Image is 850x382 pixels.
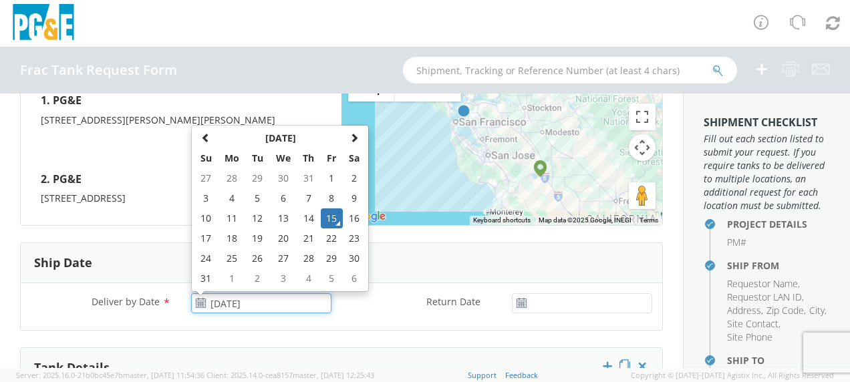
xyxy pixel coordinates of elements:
td: 9 [343,188,366,208]
h4: 2. PG&E [41,167,321,192]
h3: Tank Details [34,361,110,375]
td: 23 [343,228,366,248]
td: 2 [343,168,366,188]
span: Copyright © [DATE]-[DATE] Agistix Inc., All Rights Reserved [631,370,834,381]
td: 30 [343,248,366,268]
td: 28 [297,248,320,268]
td: 5 [321,268,343,289]
span: Next Month [349,133,359,142]
h4: Frac Tank Request Form [20,63,177,77]
h3: Shipment Checklist [704,117,830,129]
li: , [727,277,800,291]
span: Requestor LAN ID [727,291,802,303]
td: 6 [343,268,366,289]
h4: Ship From [727,260,830,270]
button: Drag Pegman onto the map to open Street View [629,182,656,209]
li: , [809,304,827,317]
button: Toggle fullscreen view [629,104,656,130]
th: Su [194,148,218,168]
td: 13 [269,208,297,228]
th: Tu [246,148,269,168]
td: 27 [194,168,218,188]
td: 22 [321,228,343,248]
td: 19 [246,228,269,248]
span: Site Contact [727,317,778,330]
td: 29 [321,248,343,268]
span: City [809,304,825,317]
span: Map data ©2025 Google, INEGI [539,216,631,224]
td: 31 [297,168,320,188]
td: 6 [269,188,297,208]
span: Requestor Name [727,277,798,290]
td: 17 [194,228,218,248]
span: Fill out each section listed to submit your request. If you require tanks to be delivered to mult... [704,132,830,212]
h4: Ship To [727,355,830,365]
span: Client: 2025.14.0-cea8157 [206,370,374,380]
td: 7 [297,188,320,208]
td: 2 [246,268,269,289]
img: pge-logo-06675f144f4cfa6a6814.png [10,4,77,43]
td: 15 [321,208,343,228]
span: master, [DATE] 11:54:36 [123,370,204,380]
td: 3 [194,188,218,208]
a: Support [468,370,497,380]
td: 20 [269,228,297,248]
td: 31 [194,268,218,289]
span: Address [727,304,761,317]
span: Previous Month [201,133,210,142]
span: Server: 2025.16.0-21b0bc45e7b [16,370,204,380]
button: Map camera controls [629,134,656,161]
th: Mo [218,148,246,168]
h4: 1. PG&E [41,88,321,114]
th: Fr [321,148,343,168]
th: Sa [343,148,366,168]
li: , [727,291,804,304]
td: 26 [246,248,269,268]
td: 11 [218,208,246,228]
td: 30 [269,168,297,188]
td: 4 [297,268,320,289]
td: 27 [269,248,297,268]
td: 8 [321,188,343,208]
li: , [727,317,781,331]
input: Shipment, Tracking or Reference Number (at least 4 chars) [403,57,737,83]
span: Site Phone [727,331,772,343]
td: 29 [246,168,269,188]
td: 16 [343,208,366,228]
td: 5 [246,188,269,208]
td: 4 [218,188,246,208]
td: 25 [218,248,246,268]
td: 10 [194,208,218,228]
span: [STREET_ADDRESS] [41,192,126,204]
th: We [269,148,297,168]
th: Th [297,148,320,168]
li: , [766,304,806,317]
button: Keyboard shortcuts [473,216,531,225]
td: 12 [246,208,269,228]
td: 18 [218,228,246,248]
h3: Ship Date [34,256,92,270]
td: 14 [297,208,320,228]
td: 1 [321,168,343,188]
td: 24 [194,248,218,268]
th: Select Month [218,128,343,148]
td: 3 [269,268,297,289]
li: , [727,304,763,317]
span: Zip Code [766,304,804,317]
td: 21 [297,228,320,248]
span: Deliver by Date [92,295,160,308]
td: 28 [218,168,246,188]
h4: Project Details [727,219,830,229]
span: [STREET_ADDRESS][PERSON_NAME][PERSON_NAME] [41,114,275,126]
span: PM# [727,236,746,248]
a: Terms [640,216,658,224]
a: Feedback [505,370,538,380]
td: 1 [218,268,246,289]
span: master, [DATE] 12:25:43 [293,370,374,380]
span: Return Date [426,295,480,308]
